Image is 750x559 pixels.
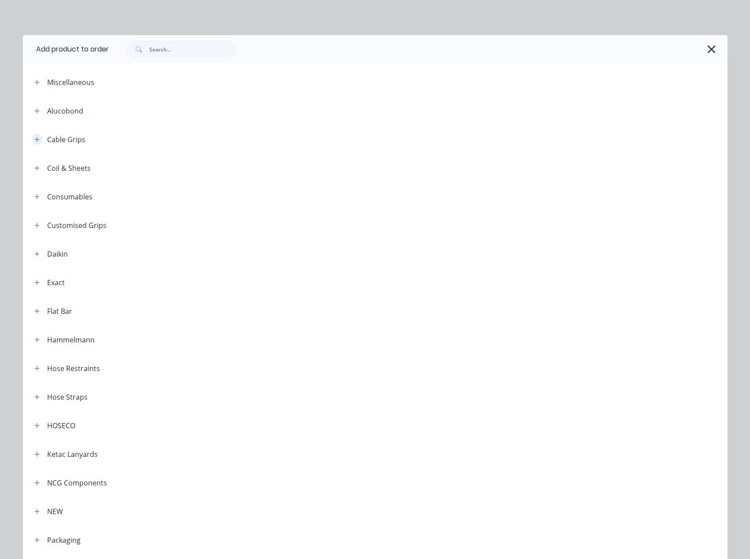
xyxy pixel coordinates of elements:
div: Alucobond [47,106,83,116]
div: Hammelmann [47,335,95,345]
div: Ketac Lanyards [47,449,98,460]
div: Flat Bar [47,306,72,316]
div: Miscellaneous [47,77,94,88]
div: Exact [47,277,65,288]
input: Search... [149,40,236,58]
div: Consumables [47,191,92,202]
div: Cable Grips [47,134,85,145]
div: NCG Components [47,478,107,488]
div: NEW [47,506,63,517]
div: Packaging [47,535,81,545]
div: Coil & Sheets [47,163,91,173]
div: Add product to order [23,35,109,63]
div: Hose Restraints [47,363,100,374]
div: Daikin [47,249,68,259]
div: HOSECO [47,420,75,431]
div: Hose Straps [47,392,88,402]
div: Customised Grips [47,220,107,231]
